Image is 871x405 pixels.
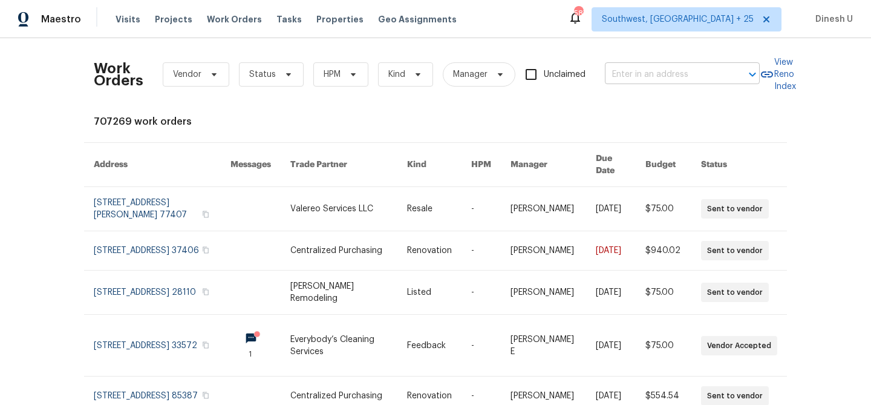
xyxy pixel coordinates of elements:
[324,68,341,81] span: HPM
[574,7,582,19] div: 587
[200,390,211,401] button: Copy Address
[281,143,397,187] th: Trade Partner
[501,271,586,315] td: [PERSON_NAME]
[501,187,586,231] td: [PERSON_NAME]
[501,315,586,377] td: [PERSON_NAME] E
[544,68,586,81] span: Unclaimed
[84,143,221,187] th: Address
[462,271,501,315] td: -
[207,13,262,25] span: Work Orders
[462,143,501,187] th: HPM
[116,13,140,25] span: Visits
[744,66,761,83] button: Open
[281,271,397,315] td: [PERSON_NAME] Remodeling
[397,231,462,271] td: Renovation
[200,340,211,351] button: Copy Address
[397,187,462,231] td: Resale
[636,143,691,187] th: Budget
[605,65,726,84] input: Enter in an address
[200,286,211,297] button: Copy Address
[397,315,462,377] td: Feedback
[173,68,201,81] span: Vendor
[388,68,405,81] span: Kind
[462,315,501,377] td: -
[316,13,364,25] span: Properties
[281,231,397,271] td: Centralized Purchasing
[691,143,787,187] th: Status
[281,315,397,377] td: Everybody’s Cleaning Services
[155,13,192,25] span: Projects
[760,56,796,93] a: View Reno Index
[397,143,462,187] th: Kind
[94,62,143,87] h2: Work Orders
[200,245,211,255] button: Copy Address
[462,231,501,271] td: -
[586,143,636,187] th: Due Date
[501,143,586,187] th: Manager
[200,209,211,220] button: Copy Address
[276,15,302,24] span: Tasks
[462,187,501,231] td: -
[221,143,281,187] th: Messages
[811,13,853,25] span: Dinesh U
[249,68,276,81] span: Status
[453,68,488,81] span: Manager
[94,116,777,128] div: 707269 work orders
[397,271,462,315] td: Listed
[41,13,81,25] span: Maestro
[501,231,586,271] td: [PERSON_NAME]
[378,13,457,25] span: Geo Assignments
[281,187,397,231] td: Valereo Services LLC
[602,13,754,25] span: Southwest, [GEOGRAPHIC_DATA] + 25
